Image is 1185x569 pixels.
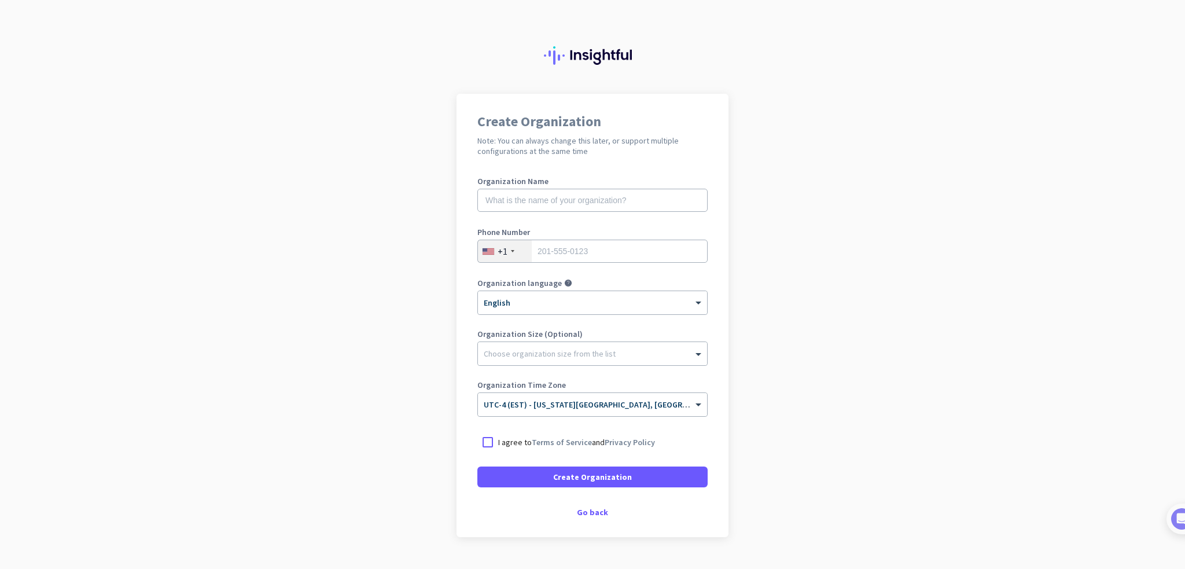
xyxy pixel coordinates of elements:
label: Organization language [477,279,562,287]
input: What is the name of your organization? [477,189,708,212]
span: Create Organization [553,471,632,483]
img: Insightful [544,46,641,65]
h1: Create Organization [477,115,708,129]
label: Organization Time Zone [477,381,708,389]
a: Terms of Service [532,437,592,447]
button: Create Organization [477,467,708,487]
i: help [564,279,572,287]
div: Go back [477,508,708,516]
label: Organization Name [477,177,708,185]
h2: Note: You can always change this later, or support multiple configurations at the same time [477,135,708,156]
a: Privacy Policy [605,437,655,447]
input: 201-555-0123 [477,240,708,263]
label: Organization Size (Optional) [477,330,708,338]
label: Phone Number [477,228,708,236]
p: I agree to and [498,436,655,448]
div: +1 [498,245,507,257]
